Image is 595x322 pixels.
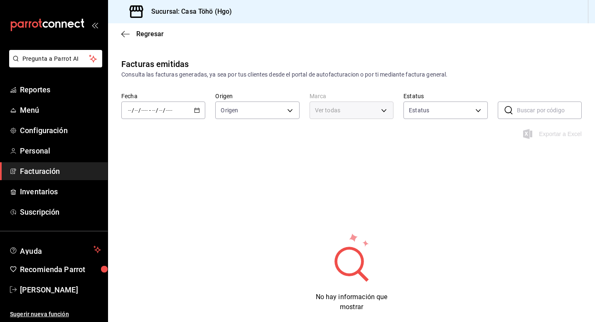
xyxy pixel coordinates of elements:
[22,54,89,63] span: Pregunta a Parrot AI
[141,107,148,114] input: ----
[165,107,173,114] input: ----
[20,104,101,116] span: Menú
[6,60,102,69] a: Pregunta a Parrot AI
[20,84,101,95] span: Reportes
[316,293,388,311] span: No hay información que mostrar
[20,186,101,197] span: Inventarios
[20,245,90,255] span: Ayuda
[132,107,134,114] span: /
[121,58,189,70] div: Facturas emitidas
[121,30,164,38] button: Regresar
[315,106,340,114] span: Ver todas
[517,102,582,119] input: Buscar por código
[20,125,101,136] span: Configuración
[134,107,138,114] input: --
[20,145,101,156] span: Personal
[409,106,429,114] span: Estatus
[91,22,98,28] button: open_drawer_menu
[152,107,156,114] input: --
[215,93,299,99] label: Origen
[310,93,393,99] label: Marca
[20,206,101,218] span: Suscripción
[121,93,205,99] label: Fecha
[221,106,238,114] span: Origen
[20,264,101,275] span: Recomienda Parrot
[145,7,232,17] h3: Sucursal: Casa Töhö (Hgo)
[9,50,102,67] button: Pregunta a Parrot AI
[159,107,163,114] input: --
[10,310,101,319] span: Sugerir nueva función
[128,107,132,114] input: --
[136,30,164,38] span: Regresar
[163,107,165,114] span: /
[149,107,151,114] span: -
[20,166,101,177] span: Facturación
[121,70,582,79] div: Consulta las facturas generadas, ya sea por tus clientes desde el portal de autofacturacion o por...
[20,284,101,295] span: [PERSON_NAME]
[156,107,158,114] span: /
[403,93,487,99] label: Estatus
[138,107,141,114] span: /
